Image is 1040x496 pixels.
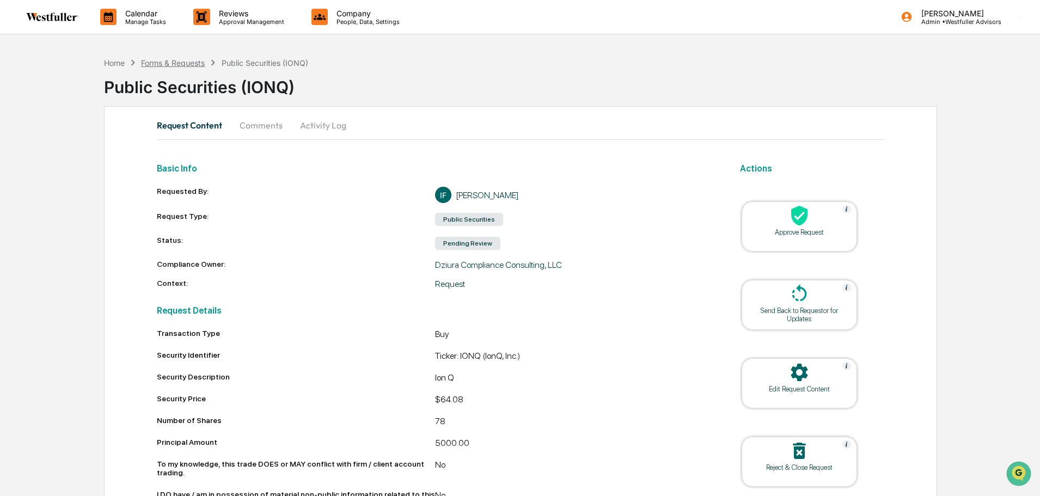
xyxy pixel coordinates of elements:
[435,329,714,342] div: Buy
[157,212,436,227] div: Request Type:
[11,23,198,40] p: How can we help?
[231,112,291,138] button: Comments
[435,394,714,407] div: $64.08
[157,163,714,174] h2: Basic Info
[750,307,848,323] div: Send Back to Requestor for Updates
[141,58,205,68] div: Forms & Requests
[26,13,78,21] img: logo
[328,9,405,18] p: Company
[435,187,451,203] div: IF
[750,463,848,471] div: Reject & Close Request
[11,167,28,185] img: Rachel Stanley
[157,416,436,425] div: Number of Shares
[11,121,73,130] div: Past conversations
[157,112,885,138] div: secondary tabs example
[435,213,503,226] div: Public Securities
[90,177,94,186] span: •
[435,237,500,250] div: Pending Review
[90,148,94,157] span: •
[104,58,125,68] div: Home
[22,223,70,234] span: Preclearance
[456,190,519,200] div: [PERSON_NAME]
[435,260,714,270] div: Dziura Compliance Consulting, LLC
[75,218,139,238] a: 🗄️Attestations
[11,138,28,155] img: Rachel Stanley
[435,460,714,481] div: No
[913,9,1001,18] p: [PERSON_NAME]
[210,18,290,26] p: Approval Management
[435,438,714,451] div: 5000.00
[210,9,290,18] p: Reviews
[11,244,20,253] div: 🔎
[49,83,179,94] div: Start new chat
[913,18,1001,26] p: Admin • Westfuller Advisors
[34,177,88,186] span: [PERSON_NAME]
[842,362,851,370] img: Help
[435,416,714,429] div: 78
[435,351,714,364] div: Ticker: IONQ (IonQ, Inc.)
[117,18,172,26] p: Manage Tasks
[108,270,132,278] span: Pylon
[157,236,436,251] div: Status:
[157,187,436,203] div: Requested By:
[22,243,69,254] span: Data Lookup
[157,351,436,359] div: Security Identifier
[49,94,150,103] div: We're available if you need us!
[750,385,848,393] div: Edit Request Content
[750,228,848,236] div: Approve Request
[11,224,20,232] div: 🖐️
[842,283,851,292] img: Help
[157,372,436,381] div: Security Description
[842,205,851,213] img: Help
[1005,460,1035,489] iframe: Open customer support
[435,279,714,289] div: Request
[157,260,436,270] div: Compliance Owner:
[96,148,119,157] span: [DATE]
[222,58,308,68] div: Public Securities (IONQ)
[34,148,88,157] span: [PERSON_NAME]
[842,440,851,449] img: Help
[117,9,172,18] p: Calendar
[157,112,231,138] button: Request Content
[7,239,73,259] a: 🔎Data Lookup
[435,372,714,385] div: Ion Q
[104,69,1040,97] div: Public Securities (IONQ)
[157,305,714,316] h2: Request Details
[740,163,885,174] h2: Actions
[96,177,119,186] span: [DATE]
[157,329,436,338] div: Transaction Type
[79,224,88,232] div: 🗄️
[157,460,436,477] div: To my knowledge, this trade DOES or MAY conflict with firm / client account trading.
[7,218,75,238] a: 🖐️Preclearance
[157,394,436,403] div: Security Price
[185,87,198,100] button: Start new chat
[77,270,132,278] a: Powered byPylon
[291,112,355,138] button: Activity Log
[23,83,42,103] img: 8933085812038_c878075ebb4cc5468115_72.jpg
[90,223,135,234] span: Attestations
[11,83,30,103] img: 1746055101610-c473b297-6a78-478c-a979-82029cc54cd1
[328,18,405,26] p: People, Data, Settings
[169,119,198,132] button: See all
[157,279,436,289] div: Context:
[157,438,436,446] div: Principal Amount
